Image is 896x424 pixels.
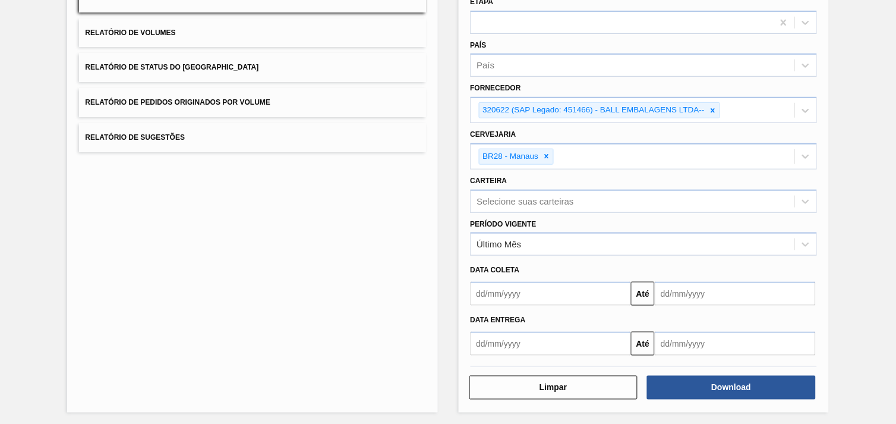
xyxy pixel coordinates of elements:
label: País [471,41,487,49]
input: dd/mm/yyyy [471,282,632,306]
label: Carteira [471,177,507,185]
button: Relatório de Pedidos Originados por Volume [79,88,425,117]
button: Relatório de Status do [GEOGRAPHIC_DATA] [79,53,425,82]
div: Último Mês [477,240,522,250]
button: Até [631,332,655,356]
label: Período Vigente [471,220,537,228]
button: Relatório de Volumes [79,18,425,48]
input: dd/mm/yyyy [655,332,816,356]
label: Fornecedor [471,84,521,92]
label: Cervejaria [471,130,516,139]
span: Relatório de Sugestões [85,133,185,142]
button: Relatório de Sugestões [79,123,425,152]
button: Até [631,282,655,306]
span: Data entrega [471,316,526,324]
div: Selecione suas carteiras [477,196,574,206]
div: BR28 - Manaus [479,149,541,164]
span: Relatório de Pedidos Originados por Volume [85,98,270,106]
div: 320622 (SAP Legado: 451466) - BALL EMBALAGENS LTDA-- [479,103,706,118]
input: dd/mm/yyyy [655,282,816,306]
button: Limpar [469,376,638,400]
span: Data coleta [471,266,520,274]
div: País [477,61,495,71]
button: Download [647,376,816,400]
span: Relatório de Status do [GEOGRAPHIC_DATA] [85,63,258,71]
input: dd/mm/yyyy [471,332,632,356]
span: Relatório de Volumes [85,29,175,37]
